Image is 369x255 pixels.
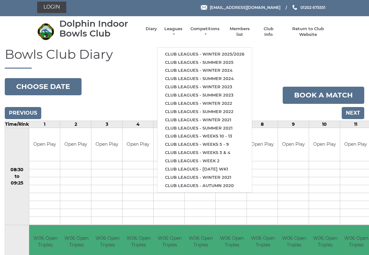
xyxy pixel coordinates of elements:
td: Open Play [60,128,91,161]
a: Club leagues - Summer 2023 [157,91,252,99]
td: Open Play [154,128,184,161]
a: Diary [146,26,157,32]
a: Club leagues - Winter 2023 [157,83,252,91]
span: [EMAIL_ADDRESS][DOMAIN_NAME] [210,5,280,10]
td: 3 [91,121,122,128]
img: Email [201,5,207,10]
a: Club leagues - Week 2 [157,157,252,165]
span: 01202 675551 [300,5,326,10]
button: Choose date [5,78,82,95]
img: Phone us [293,5,297,10]
input: Previous [5,107,41,119]
a: Phone us 01202 675551 [292,4,326,10]
h1: Bowls Club Diary [5,47,364,69]
td: Open Play [122,128,153,161]
ul: Leagues [157,47,252,193]
a: Club leagues - [DATE] wk1 [157,165,252,173]
a: Club Info [259,26,278,37]
img: Dolphin Indoor Bowls Club [37,23,55,40]
td: Open Play [278,128,309,161]
td: 10 [309,121,340,128]
a: Club leagues - Weeks 3 & 4 [157,149,252,157]
a: Club leagues - Winter 2021 [157,116,252,124]
td: Time/Rink [5,121,29,128]
td: 4 [122,121,154,128]
a: Club leagues - Winter 2025/2026 [157,50,252,58]
a: Club leagues - Summer 2022 [157,108,252,116]
a: Leagues [163,26,183,37]
td: Open Play [29,128,60,161]
a: Club leagues - Autumn 2020 [157,182,252,190]
a: Competitions [190,26,220,37]
a: Club leagues - Summer 2024 [157,75,252,83]
td: 1 [29,121,60,128]
a: Login [37,2,66,13]
a: Club leagues - Summer 2025 [157,58,252,67]
a: Book a match [283,87,364,104]
a: Club leagues - Weeks 5 - 9 [157,140,252,149]
a: Members list [227,26,253,37]
td: 9 [278,121,309,128]
td: 5 [154,121,185,128]
td: Open Play [247,128,278,161]
a: Club leagues - Summer 2021 [157,124,252,132]
td: 08:30 to 09:25 [5,128,29,225]
td: Open Play [309,128,340,161]
a: Email [EMAIL_ADDRESS][DOMAIN_NAME] [201,4,280,10]
a: Return to Club Website [284,26,332,37]
input: Next [342,107,364,119]
a: Club leagues - Winter 2022 [157,99,252,108]
td: 2 [60,121,91,128]
a: Club leagues - Winter 2024 [157,66,252,75]
td: 8 [247,121,278,128]
td: Open Play [91,128,122,161]
a: Club leagues - Winter 2021 [157,173,252,182]
a: Club leagues - Weeks 10 - 13 [157,132,252,140]
div: Dolphin Indoor Bowls Club [59,19,139,38]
